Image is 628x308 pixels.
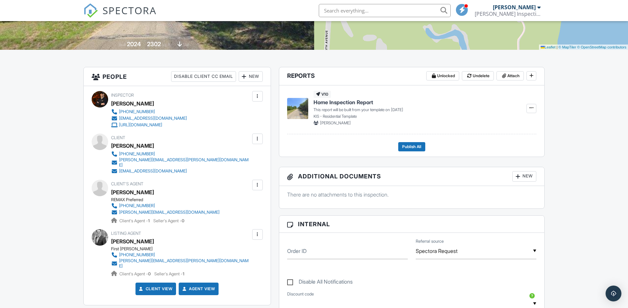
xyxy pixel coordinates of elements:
a: © MapTiler [558,45,576,49]
a: [PERSON_NAME][EMAIL_ADDRESS][PERSON_NAME][DOMAIN_NAME] [111,157,251,168]
div: [EMAIL_ADDRESS][DOMAIN_NAME] [119,116,187,121]
span: sq. ft. [162,42,171,47]
a: [EMAIL_ADDRESS][DOMAIN_NAME] [111,168,251,174]
span: Inspector [111,93,134,98]
div: Open Intercom Messenger [606,286,621,301]
a: Agent View [181,286,215,292]
a: [PHONE_NUMBER] [111,108,187,115]
h3: People [84,67,271,86]
div: First [PERSON_NAME] [111,246,256,252]
a: Leaflet [541,45,555,49]
label: Referral source [416,238,444,244]
strong: 0 [182,218,184,223]
strong: 1 [183,271,184,276]
div: [PHONE_NUMBER] [119,151,155,157]
div: REMAX Preferred [111,197,225,202]
a: SPECTORA [83,9,157,23]
div: [EMAIL_ADDRESS][DOMAIN_NAME] [119,169,187,174]
a: [PHONE_NUMBER] [111,151,251,157]
span: SPECTORA [103,3,157,17]
span: Client [111,135,125,140]
span: slab [183,42,190,47]
div: [PHONE_NUMBER] [119,203,155,208]
a: [PERSON_NAME][EMAIL_ADDRESS][DOMAIN_NAME] [111,209,220,216]
strong: 0 [148,271,151,276]
img: The Best Home Inspection Software - Spectora [83,3,98,18]
p: There are no attachments to this inspection. [287,191,537,198]
span: Listing Agent [111,231,141,236]
div: [URL][DOMAIN_NAME] [119,122,162,128]
a: [PERSON_NAME] [111,236,154,246]
div: Disable Client CC Email [171,71,236,82]
a: [PHONE_NUMBER] [111,202,220,209]
span: Seller's Agent - [153,218,184,223]
h3: Additional Documents [279,167,545,186]
div: [PERSON_NAME] [111,141,154,151]
div: [PHONE_NUMBER] [119,252,155,258]
span: Client's Agent [111,181,143,186]
a: [URL][DOMAIN_NAME] [111,122,187,128]
div: [PHONE_NUMBER] [119,109,155,114]
a: [PHONE_NUMBER] [111,252,251,258]
div: [PERSON_NAME] [111,99,154,108]
a: [EMAIL_ADDRESS][DOMAIN_NAME] [111,115,187,122]
div: [PERSON_NAME][EMAIL_ADDRESS][PERSON_NAME][DOMAIN_NAME] [119,157,251,168]
a: © OpenStreetMap contributors [577,45,626,49]
a: [PERSON_NAME][EMAIL_ADDRESS][PERSON_NAME][DOMAIN_NAME] [111,258,251,269]
label: Disable All Notifications [287,279,353,287]
div: New [239,71,263,82]
div: [PERSON_NAME][EMAIL_ADDRESS][DOMAIN_NAME] [119,210,220,215]
input: Search everything... [319,4,451,17]
span: Client's Agent - [119,218,151,223]
a: Client View [138,286,173,292]
span: Seller's Agent - [154,271,184,276]
span: Built [119,42,126,47]
label: Discount code [287,291,314,297]
div: [PERSON_NAME][EMAIL_ADDRESS][PERSON_NAME][DOMAIN_NAME] [119,258,251,269]
div: Keehan Inspection Services, LLC [475,11,541,17]
div: 2302 [147,41,161,47]
span: | [556,45,557,49]
div: New [512,171,536,182]
h3: Internal [279,216,545,233]
span: Client's Agent - [119,271,152,276]
label: Order ID [287,247,307,255]
div: [PERSON_NAME] [493,4,536,11]
div: 2024 [127,41,141,47]
strong: 1 [148,218,150,223]
a: [PERSON_NAME] [111,187,154,197]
